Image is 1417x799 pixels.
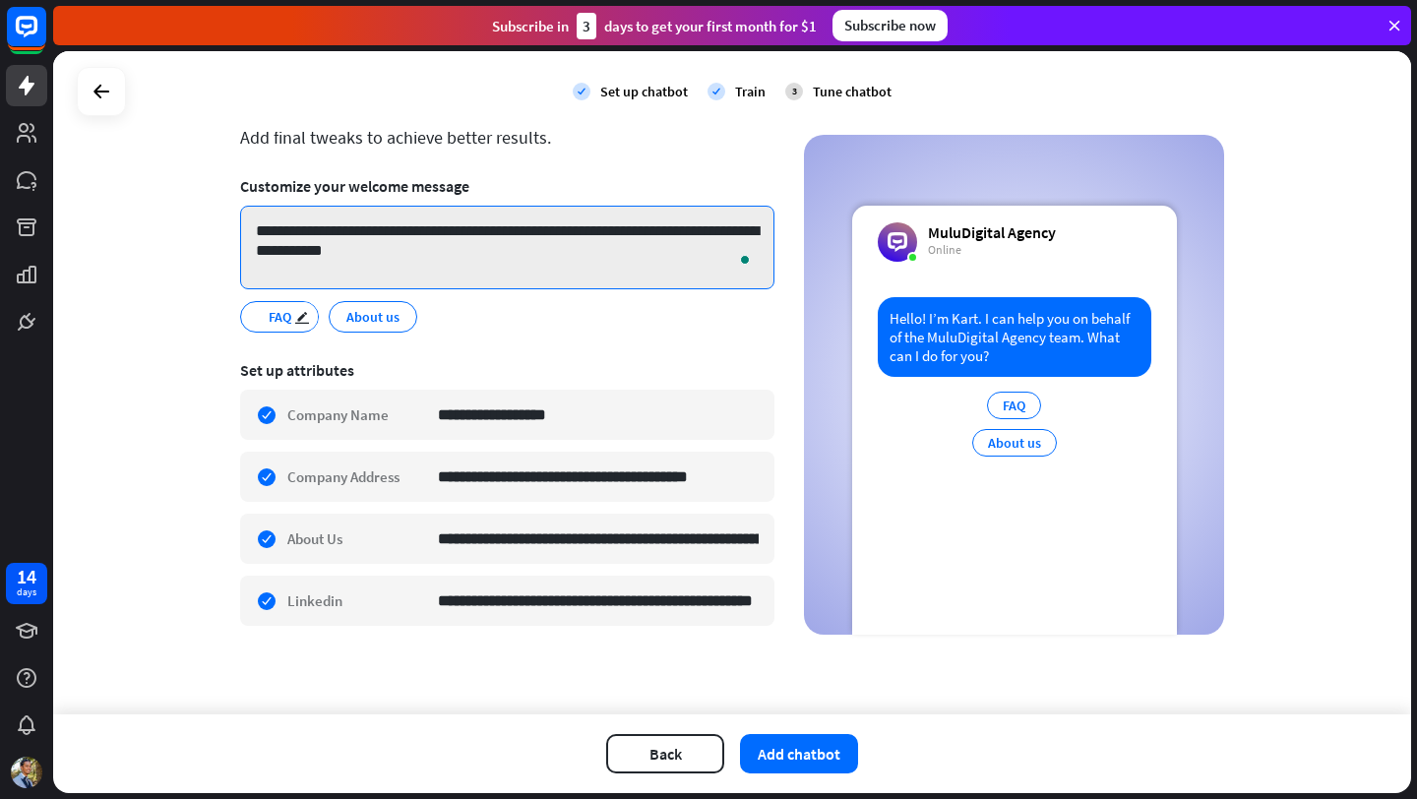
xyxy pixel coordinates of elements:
div: Add final tweaks to achieve better results. [240,126,774,149]
div: 3 [785,83,803,100]
button: Back [606,734,724,773]
div: MuluDigital Agency [928,222,1056,242]
div: About us [972,429,1057,457]
a: 14 days [6,563,47,604]
div: Online [928,242,1056,258]
div: 14 [17,568,36,585]
div: 3 [577,13,596,39]
span: About us [344,306,401,328]
div: Set up chatbot [600,83,688,100]
i: check [573,83,590,100]
i: edit [294,310,310,325]
div: FAQ [987,392,1041,419]
button: Open LiveChat chat widget [16,8,75,67]
div: Subscribe now [832,10,948,41]
button: Add chatbot [740,734,858,773]
div: Subscribe in days to get your first month for $1 [492,13,817,39]
textarea: To enrich screen reader interactions, please activate Accessibility in Grammarly extension settings [240,206,774,289]
i: check [708,83,725,100]
div: Customize your welcome message [240,176,774,196]
div: Hello! I’m Kart. I can help you on behalf of the MuluDigital Agency team. What can I do for you? [878,297,1151,377]
span: FAQ [267,306,293,328]
div: Tune chatbot [813,83,892,100]
div: days [17,585,36,599]
div: Train [735,83,766,100]
div: Set up attributes [240,360,774,380]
